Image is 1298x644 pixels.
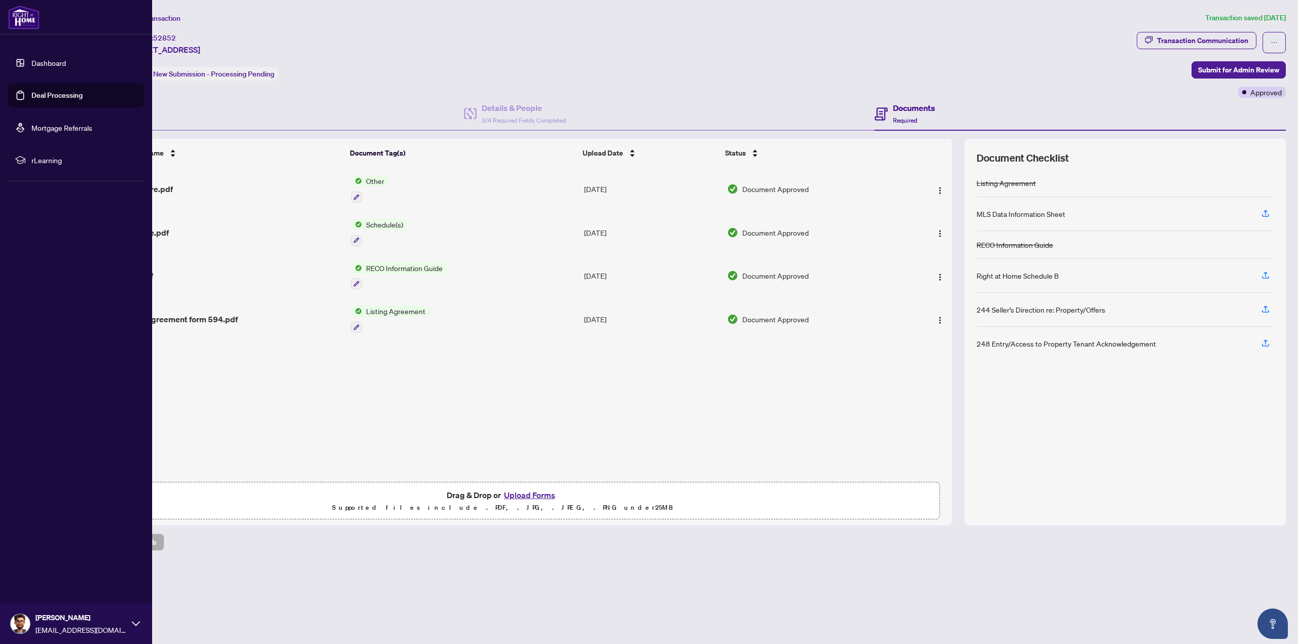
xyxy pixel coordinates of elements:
[351,175,388,203] button: Status IconOther
[579,139,721,167] th: Upload Date
[1192,61,1286,79] button: Submit for Admin Review
[932,181,948,197] button: Logo
[1137,32,1256,49] button: Transaction Communication
[126,67,278,81] div: Status:
[126,14,181,23] span: View Transaction
[936,186,944,195] img: Logo
[725,147,746,159] span: Status
[936,316,944,324] img: Logo
[1198,62,1279,78] span: Submit for Admin Review
[153,33,176,43] span: 52852
[65,482,940,520] span: Drag & Drop orUpload FormsSupported files include .PDF, .JPG, .JPEG, .PNG under25MB
[126,44,200,56] span: [STREET_ADDRESS]
[351,219,362,230] img: Status Icon
[362,306,429,317] span: Listing Agreement
[932,268,948,284] button: Logo
[977,338,1156,349] div: 248 Entry/Access to Property Tenant Acknowledgement
[977,239,1053,250] div: RECO Information Guide
[482,117,566,124] span: 3/4 Required Fields Completed
[580,211,723,254] td: [DATE]
[742,227,809,238] span: Document Approved
[31,91,83,100] a: Deal Processing
[1271,39,1278,46] span: ellipsis
[583,147,623,159] span: Upload Date
[351,306,429,333] button: Status IconListing Agreement
[742,270,809,281] span: Document Approved
[742,183,809,195] span: Document Approved
[932,311,948,327] button: Logo
[120,313,238,325] span: Listing agreement form 594.pdf
[936,230,944,238] img: Logo
[721,139,899,167] th: Status
[8,5,40,29] img: logo
[727,270,738,281] img: Document Status
[71,502,933,514] p: Supported files include .PDF, .JPG, .JPEG, .PNG under 25 MB
[932,224,948,241] button: Logo
[1250,87,1282,98] span: Approved
[893,117,917,124] span: Required
[977,208,1065,219] div: MLS Data Information Sheet
[977,304,1105,315] div: 244 Seller’s Direction re: Property/Offers
[153,69,274,79] span: New Submission - Processing Pending
[580,297,723,341] td: [DATE]
[362,262,447,274] span: RECO Information Guide
[362,219,407,230] span: Schedule(s)
[977,151,1069,165] span: Document Checklist
[35,612,127,623] span: [PERSON_NAME]
[31,155,137,166] span: rLearning
[482,102,566,114] h4: Details & People
[1157,32,1248,49] div: Transaction Communication
[351,306,362,317] img: Status Icon
[346,139,579,167] th: Document Tag(s)
[35,624,127,635] span: [EMAIL_ADDRESS][DOMAIN_NAME]
[977,270,1059,281] div: Right at Home Schedule B
[351,175,362,186] img: Status Icon
[11,614,30,633] img: Profile Icon
[580,167,723,211] td: [DATE]
[351,219,407,246] button: Status IconSchedule(s)
[116,139,346,167] th: (4) File Name
[501,488,558,502] button: Upload Forms
[351,262,447,290] button: Status IconRECO Information Guide
[447,488,558,502] span: Drag & Drop or
[351,262,362,274] img: Status Icon
[362,175,388,186] span: Other
[31,58,66,67] a: Dashboard
[893,102,935,114] h4: Documents
[1257,609,1288,639] button: Open asap
[936,273,944,281] img: Logo
[31,123,92,132] a: Mortgage Referrals
[727,227,738,238] img: Document Status
[742,314,809,325] span: Document Approved
[1205,12,1286,24] article: Transaction saved [DATE]
[977,177,1036,188] div: Listing Agreement
[727,183,738,195] img: Document Status
[580,254,723,298] td: [DATE]
[727,314,738,325] img: Document Status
